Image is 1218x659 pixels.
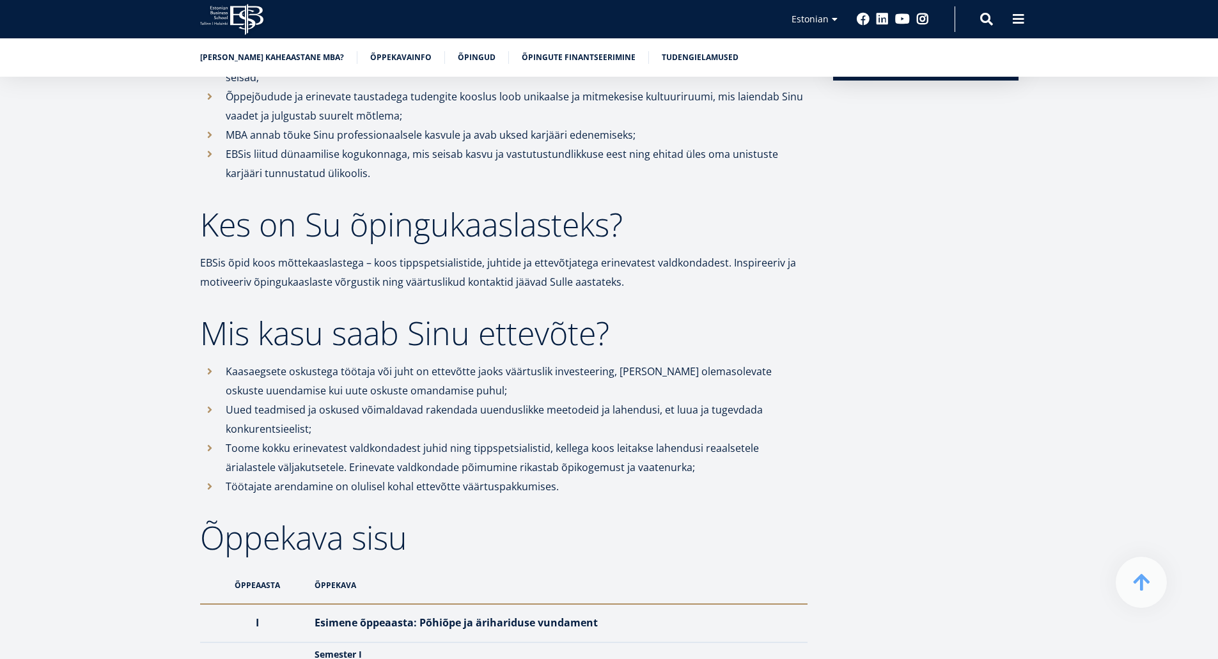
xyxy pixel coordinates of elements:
[857,13,870,26] a: Facebook
[662,51,738,64] a: Tudengielamused
[200,522,808,554] h2: Õppekava sisu
[226,87,808,125] p: Õppejõudude ja erinevate taustadega tudengite kooslus loob unikaalse ja mitmekesise kultuuriruumi...
[200,566,309,604] th: Õppeaasta
[458,51,496,64] a: Õpingud
[895,13,910,26] a: Youtube
[370,51,432,64] a: Õppekavainfo
[916,13,929,26] a: Instagram
[304,1,362,12] span: Perekonnanimi
[200,438,808,477] li: Toome kokku erinevatest valdkondadest juhid ning tippspetsialistid, kellega koos leitakse lahendu...
[226,125,808,144] p: MBA annab tõuke Sinu professionaalsele kasvule ja avab uksed karjääri edenemiseks;
[200,51,344,64] a: [PERSON_NAME] kaheaastane MBA?
[200,604,309,642] th: I
[876,13,889,26] a: Linkedin
[200,317,808,349] h2: Mis kasu saab Sinu ettevõte?
[3,159,12,167] input: Tehnoloogia ja innovatsiooni juhtimine (MBA)
[15,142,84,153] span: Kaheaastane MBA
[15,125,125,137] span: Üheaastane eestikeelne MBA
[200,477,808,496] li: Töötajate arendamine on olulisel kohal ettevõtte väärtuspakkumises.
[3,143,12,151] input: Kaheaastane MBA
[522,51,636,64] a: Õpingute finantseerimine
[200,253,808,291] p: EBSis õpid koos mõttekaaslastega – koos tippspetsialistide, juhtide ja ettevõtjatega erinevatest ...
[200,208,808,240] h2: Kes on Su õpingukaaslasteks?
[226,144,808,183] p: EBSis liitud dünaamilise kogukonnaga, mis seisab kasvu ja vastutustundlikkuse eest ning ehitad ül...
[200,362,808,400] li: Kaasaegsete oskustega töötaja või juht on ettevõtte jaoks väärtuslik investeering, [PERSON_NAME] ...
[308,604,735,642] th: Esimene õppeaasta: Põhiõpe ja ärihariduse vundament
[200,400,808,438] li: Uued teadmised ja oskused võimaldavad rakendada uuenduslikke meetodeid ja lahendusi, et luua ja t...
[308,566,735,604] th: Õppekava
[3,126,12,134] input: Üheaastane eestikeelne MBA
[15,159,188,170] span: Tehnoloogia ja innovatsiooni juhtimine (MBA)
